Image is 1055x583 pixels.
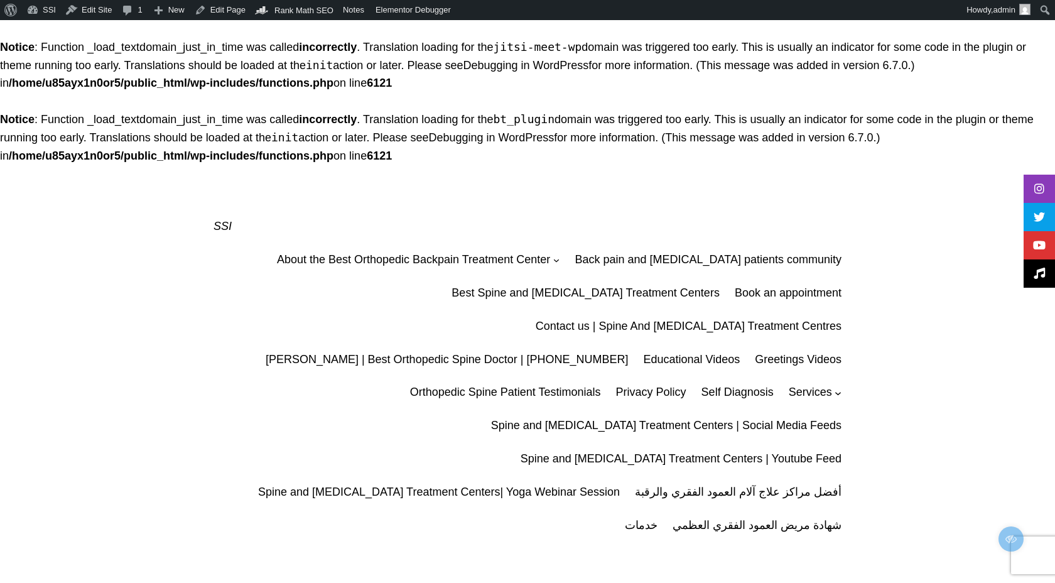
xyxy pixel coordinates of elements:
a: Debugging in WordPress [463,59,588,72]
a: Back pain and [MEDICAL_DATA] patients community [575,251,841,269]
a: Privacy Policy [616,383,686,401]
a: Debugging in WordPress [428,131,554,144]
b: /home/u85ayx1n0or5/public_html/wp-includes/functions.php [9,77,333,89]
a: Contact us | Spine And [MEDICAL_DATA] Treatment Centres [536,317,841,335]
button: About the Best Orthopedic Backpain Treatment Center submenu [553,256,560,263]
span: Edit/Preview [998,526,1024,552]
a: About the Best Orthopedic Backpain Treatment Center [277,251,550,269]
strong: incorrectly [299,41,357,53]
code: jitsi-meet-wp [493,40,582,53]
a: Orthopedic Spine Patient Testimonials [410,383,601,401]
a: Book an appointment [735,284,841,302]
a: Spine and [MEDICAL_DATA] Treatment Centers | Youtube Feed [521,450,841,468]
a: Best Spine and [MEDICAL_DATA] Treatment Centers [452,284,720,302]
a: [PERSON_NAME] | Best Orthopedic Spine Doctor | [PHONE_NUMBER] [266,351,629,369]
a: Services [789,383,832,401]
span: admin [993,5,1015,14]
a: شهادة مريض العمود الفقري العظمي [673,516,841,535]
b: /home/u85ayx1n0or5/public_html/wp-includes/functions.php [9,150,333,162]
a: Self Diagnosis [701,383,774,401]
a: Spine and [MEDICAL_DATA] Treatment Centers| Yoga Webinar Session [258,483,620,501]
code: bt_plugin [493,112,555,126]
code: init [306,58,333,72]
a: أفضل مراكز علاج آلام العمود الفقري والرقبة [635,483,841,501]
a: Greetings Videos [755,351,841,369]
a: خدمات [625,516,657,535]
span: Rank Math SEO [274,6,333,15]
button: Services submenu [835,389,841,396]
code: init [271,131,298,144]
a: Educational Videos [643,351,740,369]
b: 6121 [367,150,392,162]
a: SSI [214,220,232,232]
a: Spine and [MEDICAL_DATA] Treatment Centers | Social Media Feeds [491,417,841,435]
strong: incorrectly [299,113,357,126]
b: 6121 [367,77,392,89]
